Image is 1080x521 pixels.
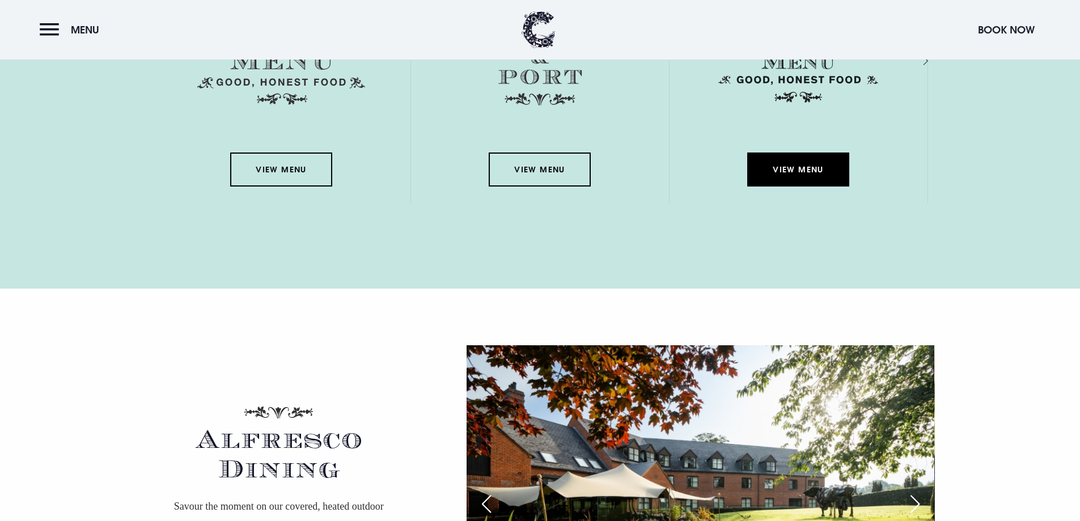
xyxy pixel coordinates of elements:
[146,435,412,485] h2: Alfresco Dining
[908,53,919,69] div: Next slide
[489,153,591,187] a: View Menu
[230,153,332,187] a: View Menu
[522,11,556,48] img: Clandeboye Lodge
[972,18,1040,42] button: Book Now
[71,23,99,36] span: Menu
[747,153,849,187] a: View Menu
[40,18,105,42] button: Menu
[901,492,929,516] div: Next slide
[472,492,501,516] div: Previous slide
